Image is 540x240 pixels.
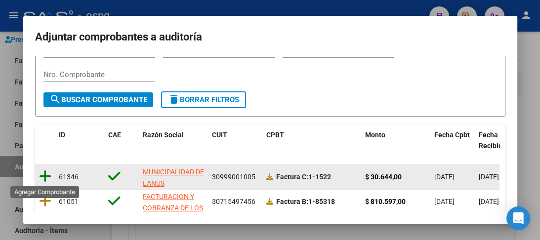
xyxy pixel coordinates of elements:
button: Buscar Comprobante [43,92,153,107]
span: 61051 [59,198,79,205]
span: [DATE] [434,173,455,181]
span: Fecha Recibido [479,131,506,150]
strong: 1-1522 [276,173,331,181]
datatable-header-cell: Razón Social [139,124,208,157]
span: [DATE] [479,173,499,181]
h2: Adjuntar comprobantes a auditoría [35,28,505,46]
span: MUNICIPALIDAD DE LANUS [143,168,204,187]
datatable-header-cell: Monto [361,124,430,157]
mat-icon: search [49,93,61,105]
datatable-header-cell: Fecha Recibido [475,124,519,157]
button: Borrar Filtros [161,91,246,108]
strong: $ 30.644,00 [365,173,402,181]
mat-icon: delete [168,93,180,105]
datatable-header-cell: Fecha Cpbt [430,124,475,157]
span: [DATE] [434,198,455,205]
span: CPBT [266,131,284,139]
span: 61346 [59,173,79,181]
span: FACTURACION Y COBRANZA DE LOS EFECTORES PUBLICOS S.E. [143,193,203,234]
span: [DATE] [479,198,499,205]
datatable-header-cell: CAE [104,124,139,157]
span: CUIT [212,131,227,139]
strong: 1-85318 [276,198,335,205]
span: Razón Social [143,131,184,139]
datatable-header-cell: CPBT [262,124,361,157]
span: Factura B: [276,198,308,205]
span: Factura C: [276,173,308,181]
span: ID [59,131,65,139]
div: Open Intercom Messenger [506,206,530,230]
span: CAE [108,131,121,139]
span: Borrar Filtros [168,95,239,104]
span: Buscar Comprobante [49,95,147,104]
span: 30715497456 [212,198,255,205]
span: Monto [365,131,385,139]
datatable-header-cell: CUIT [208,124,262,157]
datatable-header-cell: ID [55,124,104,157]
span: Fecha Cpbt [434,131,470,139]
span: 30999001005 [212,173,255,181]
strong: $ 810.597,00 [365,198,406,205]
